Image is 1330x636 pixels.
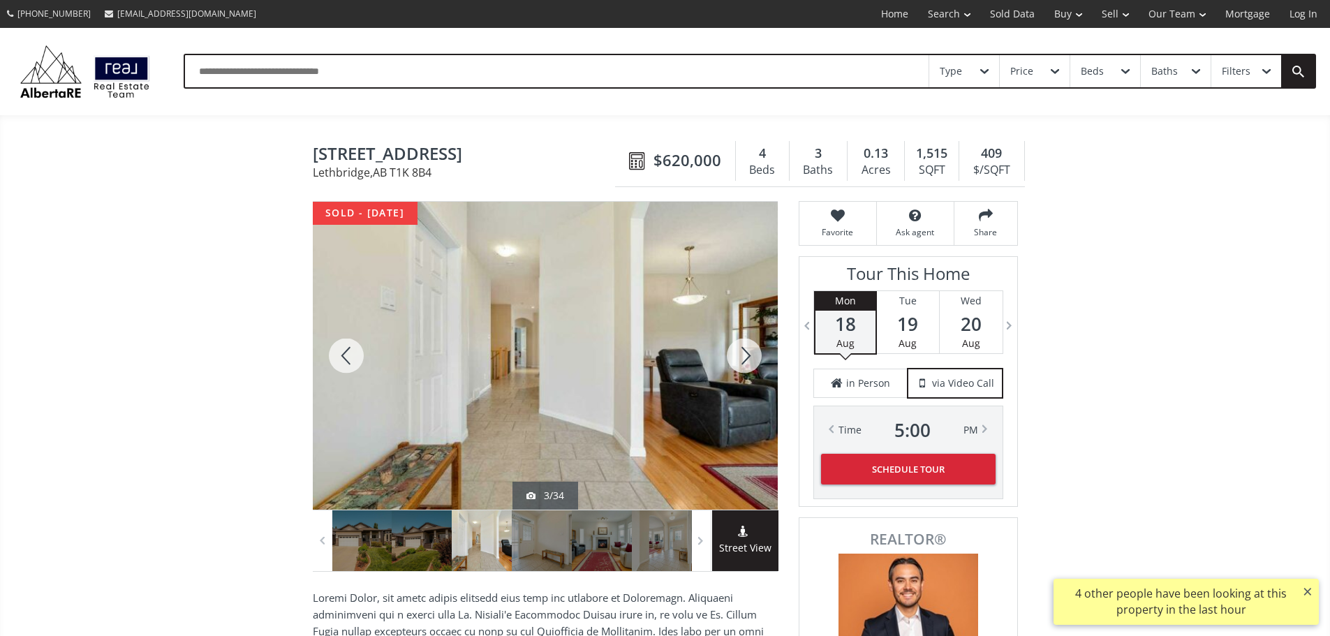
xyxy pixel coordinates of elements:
h3: Tour This Home [813,264,1003,290]
span: REALTOR® [815,532,1002,547]
span: Ask agent [884,226,947,238]
span: Lethbridge , AB T1K 8B4 [313,167,622,178]
div: 0.13 [855,145,897,163]
div: Tue [877,291,939,311]
span: [PHONE_NUMBER] [17,8,91,20]
span: [EMAIL_ADDRESS][DOMAIN_NAME] [117,8,256,20]
div: Price [1010,66,1033,76]
div: Mon [815,291,875,311]
div: $/SQFT [966,160,1017,181]
span: in Person [846,376,890,390]
div: 4 other people have been looking at this property in the last hour [1061,586,1301,618]
div: Time PM [838,420,978,440]
div: Filters [1222,66,1250,76]
span: $620,000 [653,149,721,171]
span: 19 [877,314,939,334]
span: 96 Rivermill Landing West [313,145,622,166]
div: Type [940,66,962,76]
img: Logo [14,42,156,101]
span: Aug [962,337,980,350]
div: 3 [797,145,840,163]
div: Wed [940,291,1003,311]
div: Beds [1081,66,1104,76]
span: 1,515 [916,145,947,163]
span: 18 [815,314,875,334]
span: via Video Call [932,376,994,390]
span: Share [961,226,1010,238]
div: 409 [966,145,1017,163]
span: 20 [940,314,1003,334]
span: Favorite [806,226,869,238]
span: Aug [836,337,855,350]
div: Baths [797,160,840,181]
a: [EMAIL_ADDRESS][DOMAIN_NAME] [98,1,263,27]
button: × [1296,579,1319,604]
span: 5 : 00 [894,420,931,440]
div: Baths [1151,66,1178,76]
div: Acres [855,160,897,181]
div: 96 Rivermill Landing West Lethbridge, AB T1K 8B4 - Photo 3 of 34 [313,202,778,510]
div: 3/34 [526,489,564,503]
div: SQFT [912,160,952,181]
button: Schedule Tour [821,454,996,485]
span: Aug [899,337,917,350]
div: Beds [743,160,782,181]
div: 4 [743,145,782,163]
div: sold - [DATE] [313,202,418,225]
span: Street View [712,540,778,556]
